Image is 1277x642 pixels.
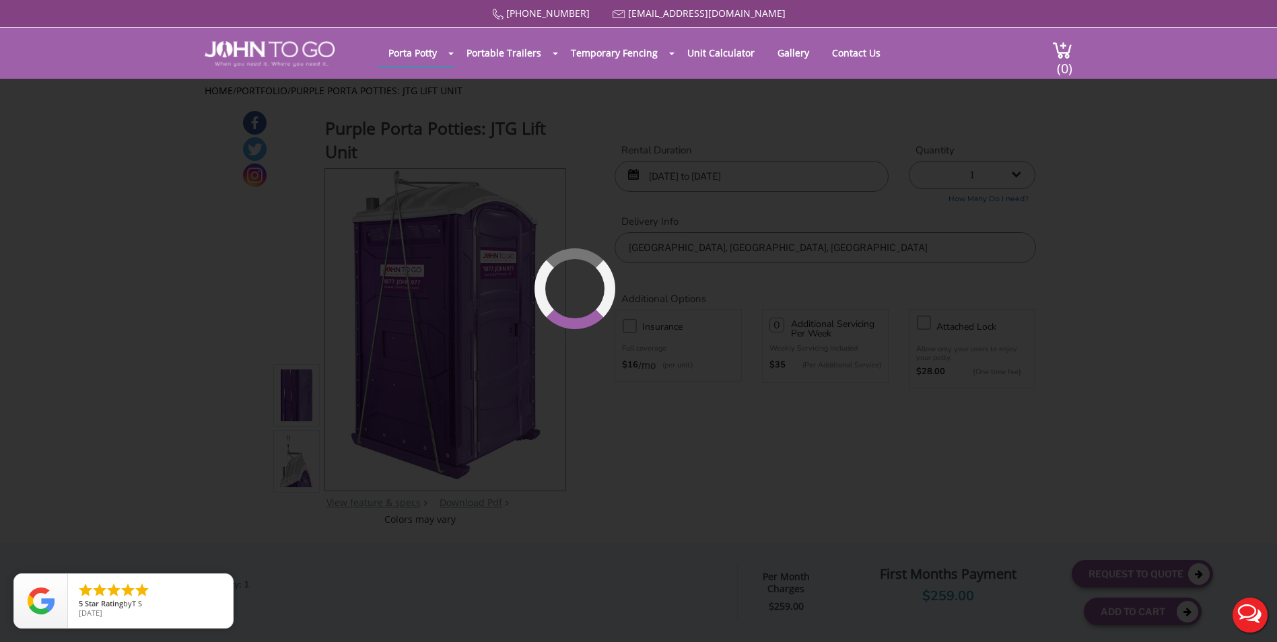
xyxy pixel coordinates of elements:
[456,40,551,66] a: Portable Trailers
[79,608,102,618] span: [DATE]
[506,7,590,20] a: [PHONE_NUMBER]
[378,40,447,66] a: Porta Potty
[492,9,504,20] img: Call
[120,582,136,598] li: 
[767,40,819,66] a: Gallery
[132,598,142,608] span: T S
[613,10,625,19] img: Mail
[561,40,668,66] a: Temporary Fencing
[677,40,765,66] a: Unit Calculator
[79,598,83,608] span: 5
[1223,588,1277,642] button: Live Chat
[822,40,891,66] a: Contact Us
[134,582,150,598] li: 
[92,582,108,598] li: 
[1052,41,1072,59] img: cart a
[79,600,222,609] span: by
[106,582,122,598] li: 
[28,587,55,614] img: Review Rating
[77,582,94,598] li: 
[205,41,335,67] img: JOHN to go
[1056,48,1072,77] span: (0)
[85,598,123,608] span: Star Rating
[628,7,786,20] a: [EMAIL_ADDRESS][DOMAIN_NAME]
